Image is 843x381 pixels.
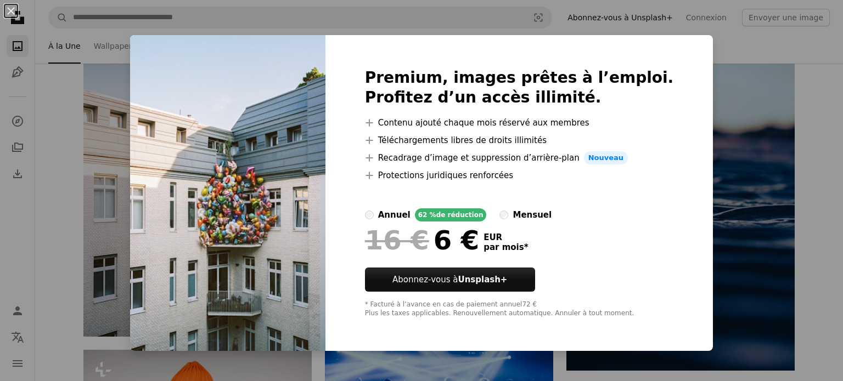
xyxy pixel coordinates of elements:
strong: Unsplash+ [458,275,507,285]
div: 62 % de réduction [415,208,487,221]
li: Contenu ajouté chaque mois réservé aux membres [365,116,674,129]
div: 6 € [365,226,479,254]
span: par mois * [484,242,528,252]
div: mensuel [513,208,552,221]
button: Abonnez-vous àUnsplash+ [365,268,535,292]
img: premium_photo-1758726036229-ad770eddad9d [130,35,325,351]
li: Téléchargements libres de droits illimités [365,134,674,147]
div: annuel [378,208,411,221]
input: mensuel [499,211,508,219]
input: annuel62 %de réduction [365,211,374,219]
span: Nouveau [584,151,628,164]
span: EUR [484,232,528,242]
li: Recadrage d’image et suppression d’arrière-plan [365,151,674,164]
h2: Premium, images prêtes à l’emploi. Profitez d’un accès illimité. [365,68,674,107]
div: * Facturé à l’avance en cas de paiement annuel 72 € Plus les taxes applicables. Renouvellement au... [365,300,674,318]
span: 16 € [365,226,429,254]
li: Protections juridiques renforcées [365,169,674,182]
